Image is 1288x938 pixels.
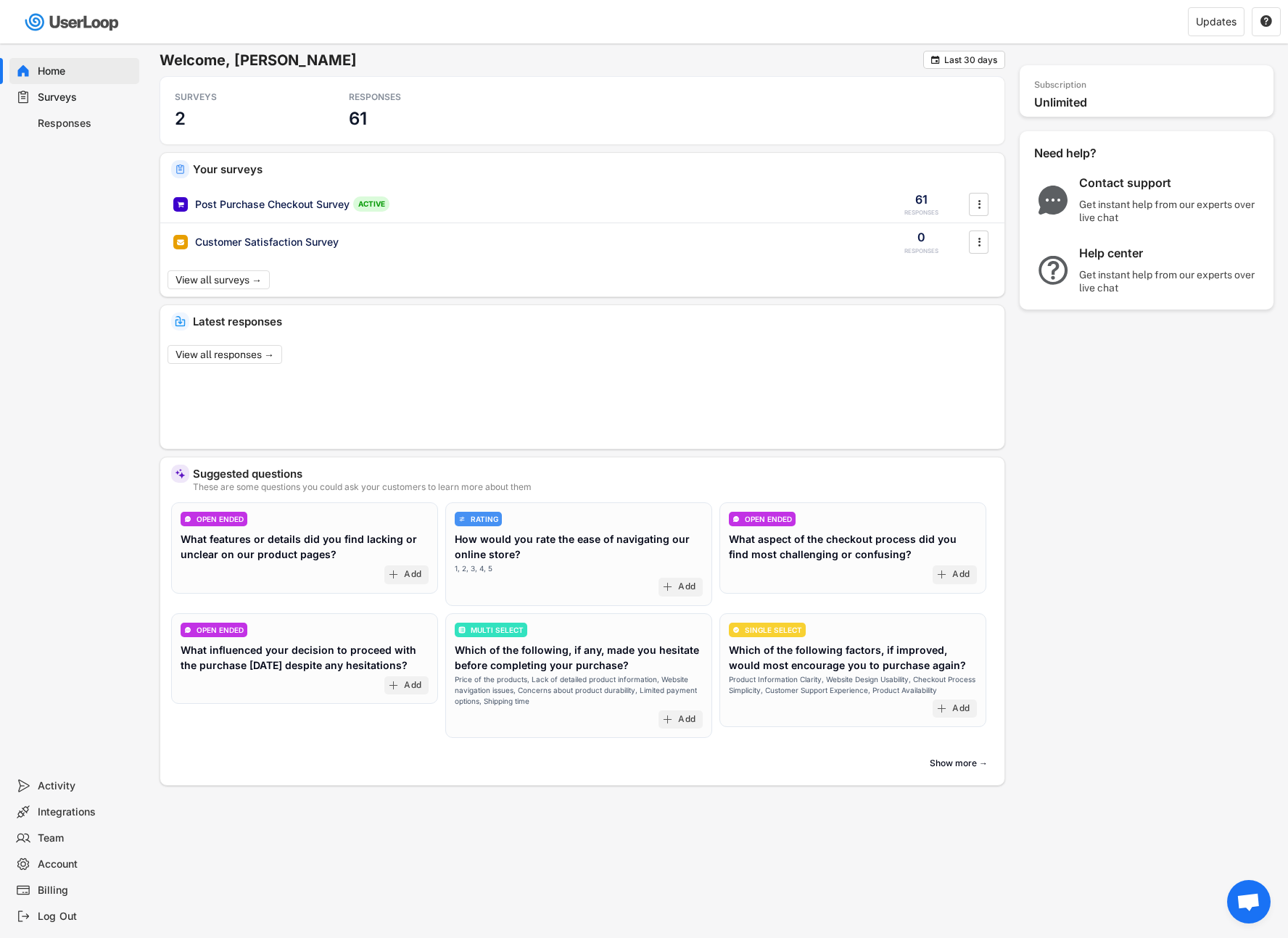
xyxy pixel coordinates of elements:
div: Billing [38,884,133,897]
text:  [978,196,981,212]
div: 61 [915,191,928,207]
img: IncomingMajor.svg [175,316,186,327]
img: ConversationMinor.svg [732,515,740,523]
div: Team [38,831,133,845]
div: MULTI SELECT [471,626,524,634]
button: Show more → [924,752,994,774]
div: Get instant help from our experts over live chat [1079,268,1260,294]
button:  [930,54,941,65]
button:  [972,231,986,253]
h3: 61 [349,107,367,130]
div: What influenced your decision to proceed with the purchase [DATE] despite any hesitations? [181,642,429,673]
button:  [972,194,986,215]
div: These are some questions you could ask your customers to learn more about them [193,483,994,491]
div: Product Information Clarity, Website Design Usability, Checkout Process Simplicity, Customer Supp... [729,674,977,696]
div: Get instant help from our experts over live chat [1079,198,1260,224]
div: RESPONSES [904,247,938,255]
img: ConversationMinor.svg [184,515,191,523]
div: What aspect of the checkout process did you find most challenging or confusing? [729,531,977,562]
div: Your surveys [193,164,994,175]
button: View all responses → [168,345,282,364]
div: Post Purchase Checkout Survey [195,197,350,212]
div: RATING [471,515,498,523]
div: Home [38,65,133,78]
div: OPEN ENDED [197,626,244,634]
img: MagicMajor%20%28Purple%29.svg [175,468,186,479]
div: Add [678,714,695,726]
div: Unlimited [1034,95,1266,110]
div: Surveys [38,91,133,104]
img: QuestionMarkInverseMajor.svg [1034,256,1072,285]
div: Responses [38,117,133,130]
div: How would you rate the ease of navigating our online store? [455,531,703,562]
div: Add [678,581,695,593]
div: Which of the following, if any, made you hesitate before completing your purchase? [455,642,703,673]
img: ListMajor.svg [458,626,466,634]
img: userloop-logo-01.svg [22,7,124,37]
button:  [1260,15,1273,28]
h3: 2 [175,107,186,130]
button: View all surveys → [168,270,270,289]
div: Customer Satisfaction Survey [195,235,339,249]
div: Add [952,569,970,581]
div: Integrations [38,805,133,819]
div: Log Out [38,910,133,924]
div: Activity [38,779,133,793]
div: Add [404,680,421,692]
div: Account [38,858,133,871]
text:  [1260,14,1272,28]
div: SURVEYS [175,91,305,103]
div: What features or details did you find lacking or unclear on our product pages? [181,531,429,562]
div: Price of the products, Lack of detailed product information, Website navigation issues, Concerns ... [455,674,703,707]
div: Latest responses [193,316,994,327]
div: Updates [1196,17,1237,27]
div: Need help? [1034,146,1136,161]
text:  [931,54,940,65]
img: ConversationMinor.svg [184,626,191,634]
img: ChatMajor.svg [1034,186,1072,215]
h6: Welcome, [PERSON_NAME] [160,51,923,70]
div: SINGLE SELECT [745,626,802,634]
div: Which of the following factors, if improved, would most encourage you to purchase again? [729,642,977,673]
div: Suggested questions [193,468,994,479]
div: OPEN ENDED [197,515,244,523]
div: ACTIVE [353,196,389,212]
div: Contact support [1079,175,1260,191]
div: Add [952,703,970,715]
div: Open chat [1227,880,1271,924]
div: Help center [1079,246,1260,261]
div: RESPONSES [349,91,479,103]
text:  [978,234,981,249]
img: AdjustIcon.svg [458,515,466,523]
div: Last 30 days [944,56,997,65]
div: OPEN ENDED [745,515,792,523]
img: CircleTickMinorWhite.svg [732,626,740,634]
div: Subscription [1034,80,1086,91]
div: Add [404,569,421,581]
div: 0 [917,229,925,245]
div: 1, 2, 3, 4, 5 [455,563,492,574]
div: RESPONSES [904,209,938,217]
